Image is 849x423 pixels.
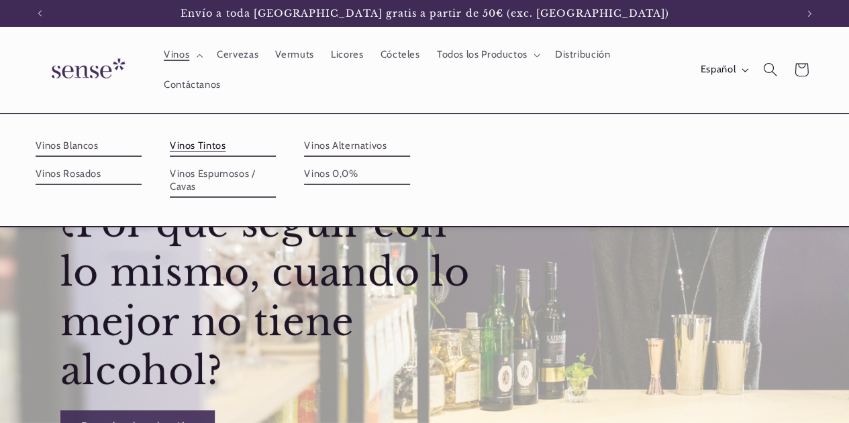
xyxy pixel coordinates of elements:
a: Distribución [546,40,619,70]
a: Vinos 0,0% [304,164,410,185]
button: Español [692,56,754,83]
summary: Todos los Productos [428,40,546,70]
a: Vinos Tintos [170,135,276,157]
summary: Vinos [155,40,208,70]
span: Envío a toda [GEOGRAPHIC_DATA] gratis a partir de 50€ (exc. [GEOGRAPHIC_DATA]) [181,7,669,19]
span: Español [701,62,736,77]
a: Sense [30,46,142,95]
span: Licores [331,48,363,61]
a: Cócteles [372,40,428,70]
span: Todos los Productos [437,48,528,61]
a: Contáctanos [155,70,229,99]
summary: Búsqueda [754,54,785,85]
a: Vinos Alternativos [304,135,410,157]
span: Distribución [555,48,611,61]
a: Cervezas [208,40,266,70]
span: Cervezas [217,48,258,61]
a: Vinos Espumosos / Cavas [170,164,276,198]
a: Vinos Rosados [36,164,142,185]
span: Vermuts [275,48,313,61]
span: Contáctanos [164,78,221,91]
a: Vinos Blancos [36,135,142,157]
span: Vinos [164,48,189,61]
a: Licores [322,40,372,70]
a: Vermuts [267,40,323,70]
img: Sense [36,50,136,88]
h2: ¿Por qué seguir con lo mismo, cuando lo mejor no tiene alcohol? [60,199,490,396]
span: Cócteles [381,48,420,61]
